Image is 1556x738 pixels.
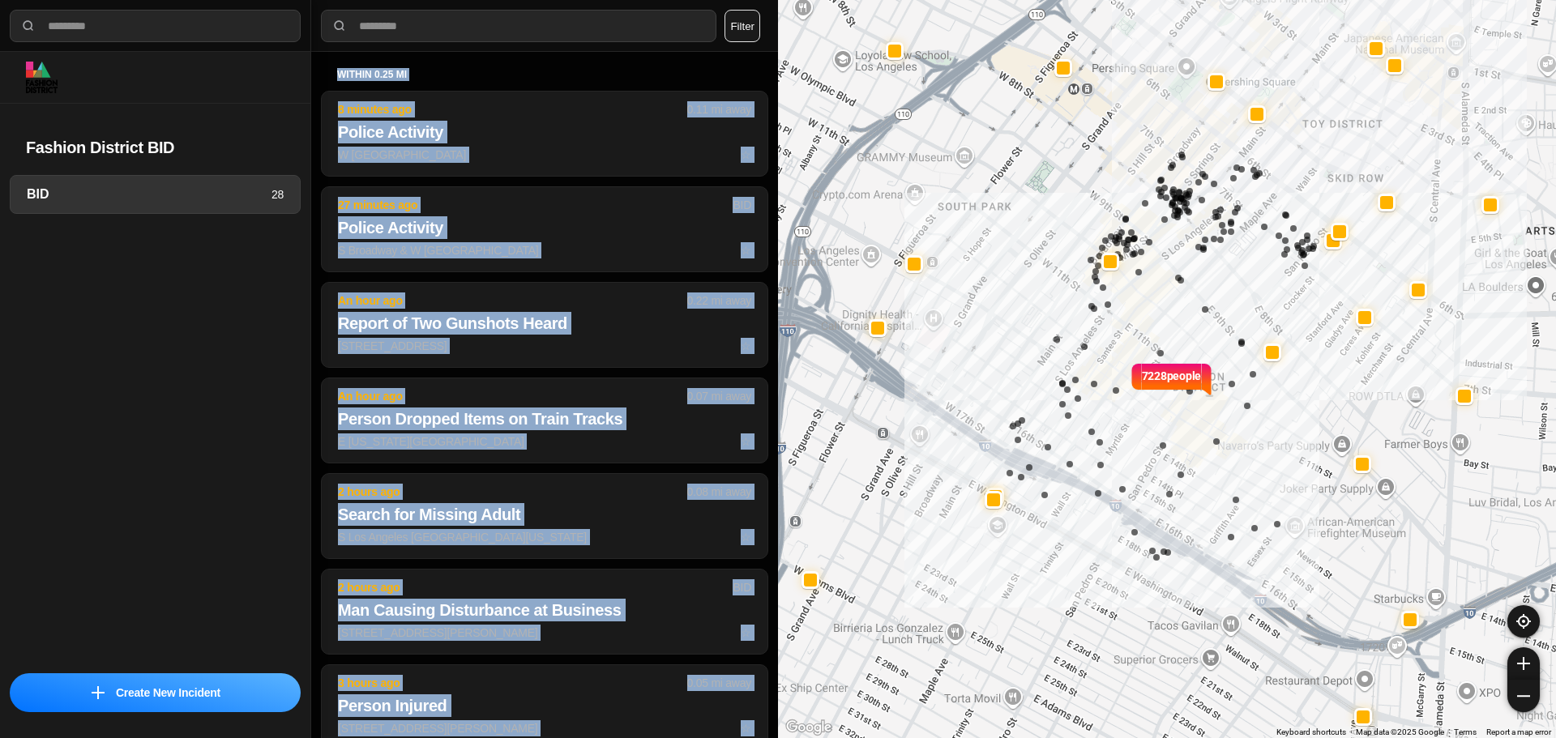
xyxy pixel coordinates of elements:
[27,185,271,204] h3: BID
[92,686,105,699] img: icon
[321,530,768,544] a: 2 hours ago0.08 mi awaySearch for Missing AdultS Los Angeles [GEOGRAPHIC_DATA][US_STATE]star
[1486,727,1551,736] a: Report a map error
[1507,605,1540,638] button: recenter
[338,292,687,309] p: An hour ago
[687,388,751,404] p: 0.07 mi away
[338,338,751,354] p: [STREET_ADDRESS]
[338,694,751,717] h2: Person Injured
[741,244,751,257] span: star
[321,91,768,177] button: 8 minutes ago0.11 mi awayPolice ActivityW [GEOGRAPHIC_DATA]star
[1454,727,1477,736] a: Terms (opens in new tab)
[338,503,751,526] h2: Search for Missing Adult
[741,148,751,161] span: star
[338,216,751,239] h2: Police Activity
[337,68,752,81] h5: within 0.25 mi
[20,18,36,34] img: search
[338,720,751,736] p: [STREET_ADDRESS][PERSON_NAME]
[338,675,687,691] p: 3 hours ago
[741,531,751,544] span: star
[1516,614,1531,629] img: recenter
[338,388,687,404] p: An hour ago
[1517,657,1530,670] img: zoom-in
[338,242,751,258] p: S Broadway & W [GEOGRAPHIC_DATA]
[741,435,751,448] span: star
[338,484,687,500] p: 2 hours ago
[725,10,760,42] button: Filter
[321,243,768,257] a: 27 minutes agoBIDPolice ActivityS Broadway & W [GEOGRAPHIC_DATA]star
[338,312,751,335] h2: Report of Two Gunshots Heard
[1142,368,1202,403] p: 7228 people
[338,147,751,163] p: W [GEOGRAPHIC_DATA]
[338,101,687,117] p: 8 minutes ago
[331,18,348,34] img: search
[321,282,768,368] button: An hour ago0.22 mi awayReport of Two Gunshots Heard[STREET_ADDRESS]star
[26,62,58,93] img: logo
[321,378,768,463] button: An hour ago0.07 mi awayPerson Dropped Items on Train TracksE [US_STATE][GEOGRAPHIC_DATA]star
[1517,689,1530,702] img: zoom-out
[782,717,836,738] img: Google
[26,136,284,159] h2: Fashion District BID
[687,101,751,117] p: 0.11 mi away
[1507,680,1540,712] button: zoom-out
[321,569,768,655] button: 2 hours agoBIDMan Causing Disturbance at Business[STREET_ADDRESS][PERSON_NAME]star
[321,473,768,559] button: 2 hours ago0.08 mi awaySearch for Missing AdultS Los Angeles [GEOGRAPHIC_DATA][US_STATE]star
[1130,361,1142,397] img: notch
[10,673,301,712] button: iconCreate New Incident
[687,484,751,500] p: 0.08 mi away
[321,147,768,161] a: 8 minutes ago0.11 mi awayPolice ActivityW [GEOGRAPHIC_DATA]star
[321,186,768,272] button: 27 minutes agoBIDPolice ActivityS Broadway & W [GEOGRAPHIC_DATA]star
[321,339,768,352] a: An hour ago0.22 mi awayReport of Two Gunshots Heard[STREET_ADDRESS]star
[338,529,751,545] p: S Los Angeles [GEOGRAPHIC_DATA][US_STATE]
[1201,361,1213,397] img: notch
[741,339,751,352] span: star
[321,721,768,735] a: 3 hours ago0.05 mi awayPerson Injured[STREET_ADDRESS][PERSON_NAME]star
[321,625,768,639] a: 2 hours agoBIDMan Causing Disturbance at Business[STREET_ADDRESS][PERSON_NAME]star
[338,407,751,430] h2: Person Dropped Items on Train Tracks
[741,722,751,735] span: star
[321,434,768,448] a: An hour ago0.07 mi awayPerson Dropped Items on Train TracksE [US_STATE][GEOGRAPHIC_DATA]star
[733,197,751,213] p: BID
[116,685,220,701] p: Create New Incident
[1507,647,1540,680] button: zoom-in
[1356,727,1444,736] span: Map data ©2025 Google
[1276,727,1346,738] button: Keyboard shortcuts
[338,625,751,641] p: [STREET_ADDRESS][PERSON_NAME]
[10,175,301,214] a: BID28
[687,675,751,691] p: 0.05 mi away
[733,579,751,595] p: BID
[338,121,751,143] h2: Police Activity
[271,186,284,203] p: 28
[338,599,751,621] h2: Man Causing Disturbance at Business
[338,579,733,595] p: 2 hours ago
[687,292,751,309] p: 0.22 mi away
[338,433,751,450] p: E [US_STATE][GEOGRAPHIC_DATA]
[741,626,751,639] span: star
[782,717,836,738] a: Open this area in Google Maps (opens a new window)
[338,197,733,213] p: 27 minutes ago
